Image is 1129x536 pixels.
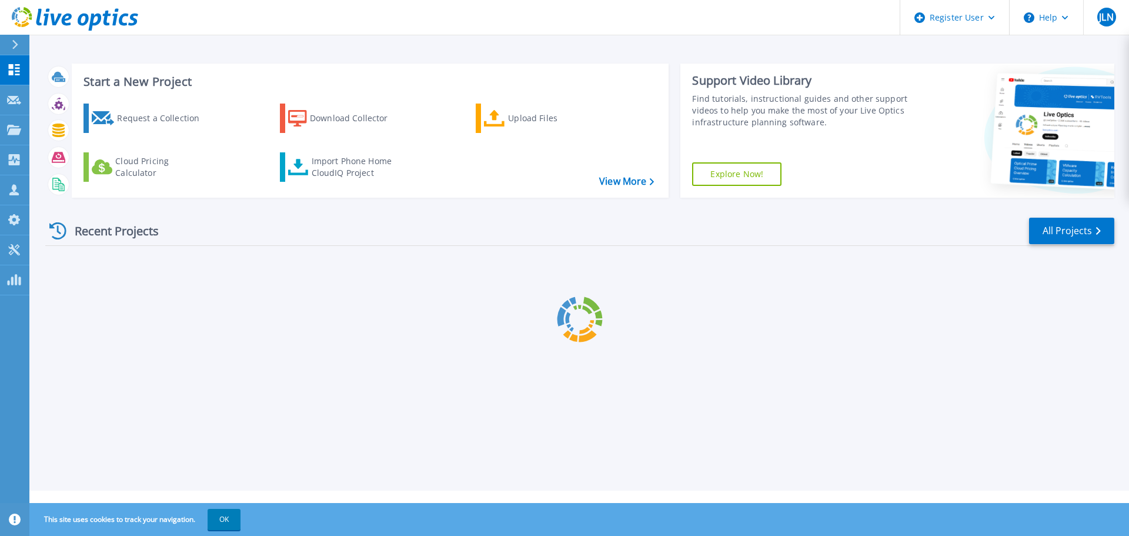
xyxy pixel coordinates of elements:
[280,104,411,133] a: Download Collector
[115,155,209,179] div: Cloud Pricing Calculator
[32,509,241,530] span: This site uses cookies to track your navigation.
[312,155,403,179] div: Import Phone Home CloudIQ Project
[1029,218,1114,244] a: All Projects
[692,73,913,88] div: Support Video Library
[310,106,404,130] div: Download Collector
[83,75,654,88] h3: Start a New Project
[117,106,211,130] div: Request a Collection
[692,162,781,186] a: Explore Now!
[1099,12,1113,22] span: JLN
[45,217,175,245] div: Recent Projects
[476,104,607,133] a: Upload Files
[508,106,602,130] div: Upload Files
[83,104,215,133] a: Request a Collection
[692,93,913,128] div: Find tutorials, instructional guides and other support videos to help you make the most of your L...
[83,152,215,182] a: Cloud Pricing Calculator
[599,176,654,187] a: View More
[208,509,241,530] button: OK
